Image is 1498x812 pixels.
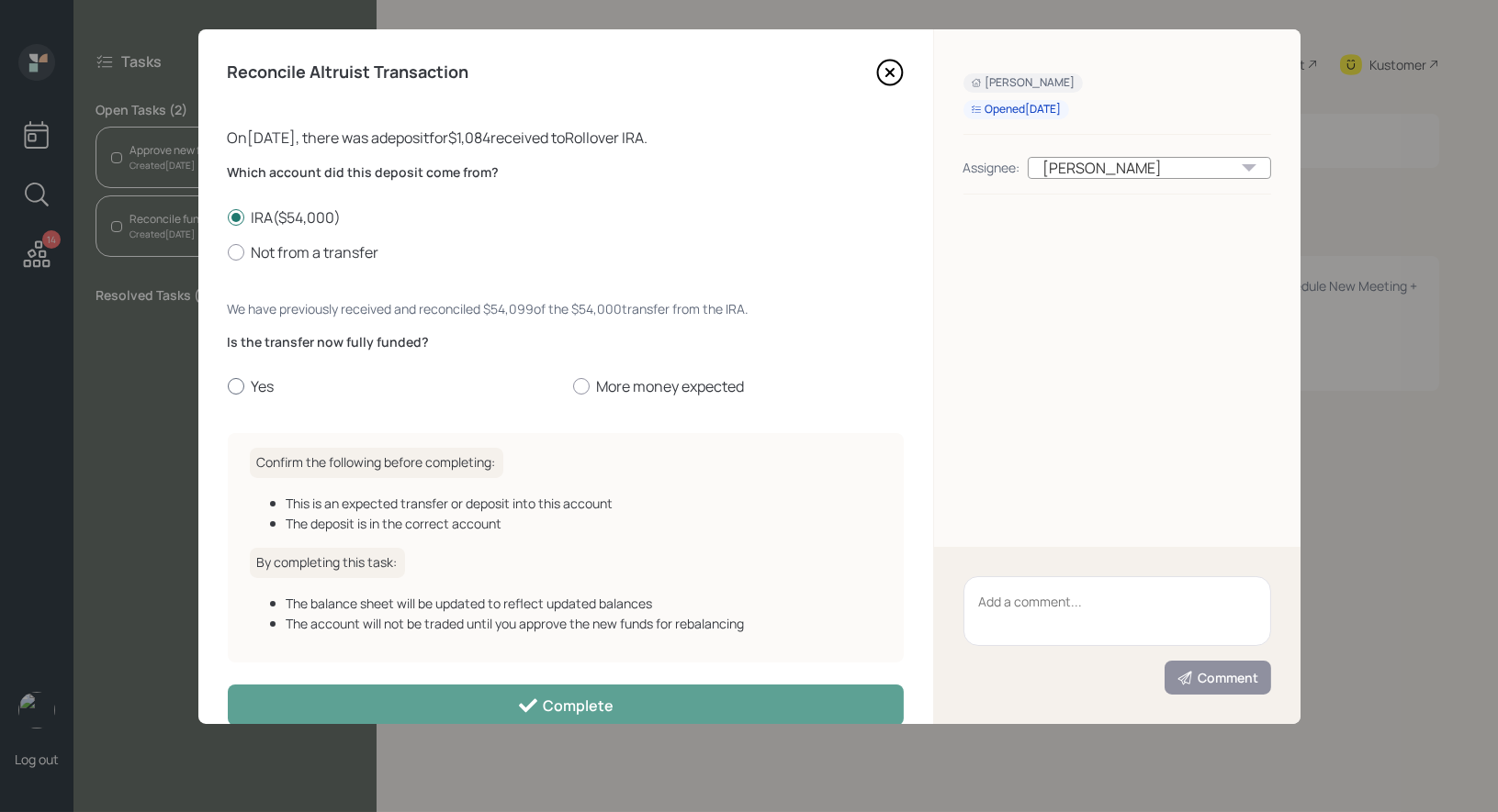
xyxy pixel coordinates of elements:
div: Assignee: [963,158,1020,177]
div: On [DATE] , there was a deposit for $1,084 received to Rollover IRA . [228,127,904,149]
div: Complete [517,695,614,717]
div: [PERSON_NAME] [971,75,1076,91]
label: Is the transfer now fully funded? [228,333,904,351]
div: The balance sheet will be updated to reflect updated balances [287,594,882,613]
div: This is an expected transfer or deposit into this account [287,494,882,513]
button: Comment [1165,661,1271,695]
label: Yes [228,376,558,396]
div: We have previously received and reconciled $54,099 of the $54,000 transfer from the IRA . [228,299,904,318]
h4: Reconcile Altruist Transaction [228,62,469,83]
label: Which account did this deposit come from? [228,163,904,182]
div: Comment [1177,669,1259,687]
h6: Confirm the following before completing: [250,448,503,478]
button: Complete [228,684,904,726]
div: Opened [DATE] [971,102,1062,117]
div: The account will not be traded until you approve the new funds for rebalancing [287,614,882,633]
h6: By completing this task: [250,548,405,578]
div: The deposit is in the correct account [287,514,882,533]
label: IRA ( $54,000 ) [228,207,904,228]
label: More money expected [573,376,904,396]
div: [PERSON_NAME] [1028,157,1271,179]
label: Not from a transfer [228,242,904,262]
